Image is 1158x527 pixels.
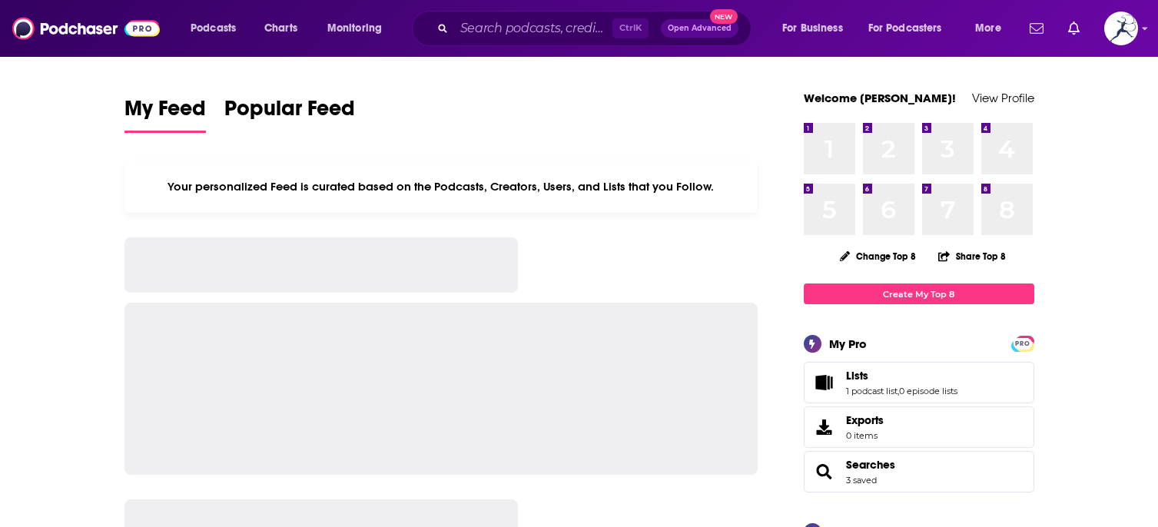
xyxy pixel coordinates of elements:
[898,386,899,396] span: ,
[327,18,382,39] span: Monitoring
[809,416,840,438] span: Exports
[846,413,884,427] span: Exports
[124,95,206,131] span: My Feed
[1062,15,1086,41] a: Show notifications dropdown
[831,247,926,266] button: Change Top 8
[868,18,942,39] span: For Podcasters
[1024,15,1050,41] a: Show notifications dropdown
[224,95,355,133] a: Popular Feed
[972,91,1034,105] a: View Profile
[224,95,355,131] span: Popular Feed
[804,283,1034,304] a: Create My Top 8
[771,16,862,41] button: open menu
[846,430,884,441] span: 0 items
[124,95,206,133] a: My Feed
[809,372,840,393] a: Lists
[454,16,612,41] input: Search podcasts, credits, & more...
[1014,338,1032,350] span: PRO
[829,336,867,351] div: My Pro
[846,369,868,383] span: Lists
[191,18,236,39] span: Podcasts
[804,451,1034,492] span: Searches
[804,406,1034,448] a: Exports
[846,369,957,383] a: Lists
[668,25,732,32] span: Open Advanced
[964,16,1020,41] button: open menu
[1104,12,1138,45] span: Logged in as BloomsburySpecialInterest
[899,386,957,396] a: 0 episode lists
[317,16,402,41] button: open menu
[180,16,256,41] button: open menu
[254,16,307,41] a: Charts
[710,9,738,24] span: New
[846,386,898,396] a: 1 podcast list
[846,458,895,472] a: Searches
[1014,337,1032,349] a: PRO
[661,19,738,38] button: Open AdvancedNew
[975,18,1001,39] span: More
[858,16,964,41] button: open menu
[1104,12,1138,45] button: Show profile menu
[804,91,956,105] a: Welcome [PERSON_NAME]!
[937,241,1007,271] button: Share Top 8
[264,18,297,39] span: Charts
[612,18,649,38] span: Ctrl K
[782,18,843,39] span: For Business
[1104,12,1138,45] img: User Profile
[804,362,1034,403] span: Lists
[124,161,758,213] div: Your personalized Feed is curated based on the Podcasts, Creators, Users, and Lists that you Follow.
[426,11,766,46] div: Search podcasts, credits, & more...
[846,475,877,486] a: 3 saved
[809,461,840,482] a: Searches
[12,14,160,43] img: Podchaser - Follow, Share and Rate Podcasts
